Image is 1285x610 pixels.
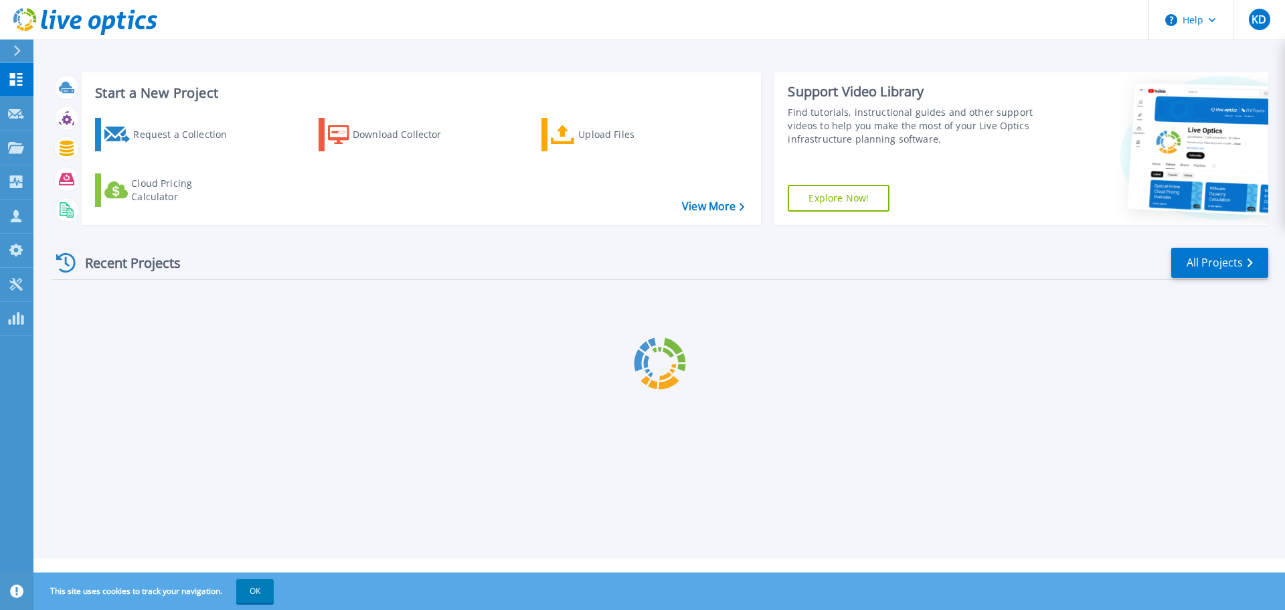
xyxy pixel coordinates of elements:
[236,579,274,603] button: OK
[131,177,238,204] div: Cloud Pricing Calculator
[788,185,889,212] a: Explore Now!
[353,121,460,148] div: Download Collector
[95,118,244,151] a: Request a Collection
[541,118,691,151] a: Upload Files
[578,121,685,148] div: Upload Files
[133,121,240,148] div: Request a Collection
[788,106,1039,146] div: Find tutorials, instructional guides and other support videos to help you make the most of your L...
[37,579,274,603] span: This site uses cookies to track your navigation.
[682,200,744,213] a: View More
[788,83,1039,100] div: Support Video Library
[1171,248,1268,278] a: All Projects
[1252,14,1266,25] span: KD
[52,246,199,279] div: Recent Projects
[319,118,468,151] a: Download Collector
[95,86,744,100] h3: Start a New Project
[95,173,244,207] a: Cloud Pricing Calculator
